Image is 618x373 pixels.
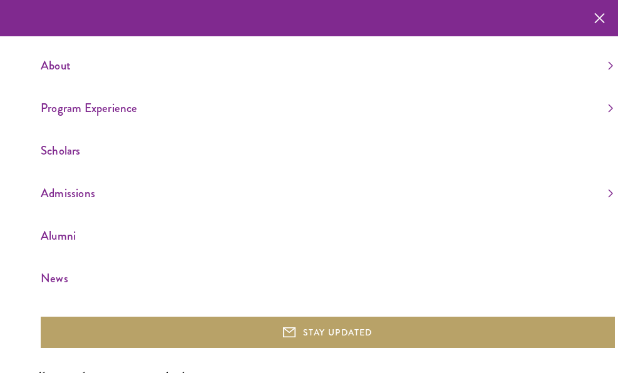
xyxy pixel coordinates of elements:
a: News [41,268,613,289]
a: Admissions [41,183,613,203]
a: Alumni [41,225,613,246]
a: About [41,55,613,76]
a: Scholars [41,140,613,161]
button: STAY UPDATED [41,317,615,348]
a: Program Experience [41,98,613,118]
